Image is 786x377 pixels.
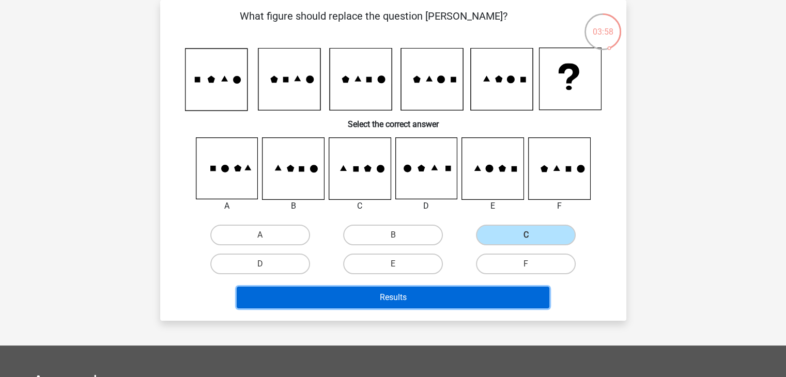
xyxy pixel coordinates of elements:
[454,200,532,212] div: E
[177,111,610,129] h6: Select the correct answer
[343,254,443,274] label: E
[583,12,622,38] div: 03:58
[237,287,549,308] button: Results
[388,200,466,212] div: D
[520,200,598,212] div: F
[476,254,576,274] label: F
[210,254,310,274] label: D
[254,200,332,212] div: B
[321,200,399,212] div: C
[343,225,443,245] label: B
[210,225,310,245] label: A
[177,8,571,39] p: What figure should replace the question [PERSON_NAME]?
[188,200,266,212] div: A
[476,225,576,245] label: C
